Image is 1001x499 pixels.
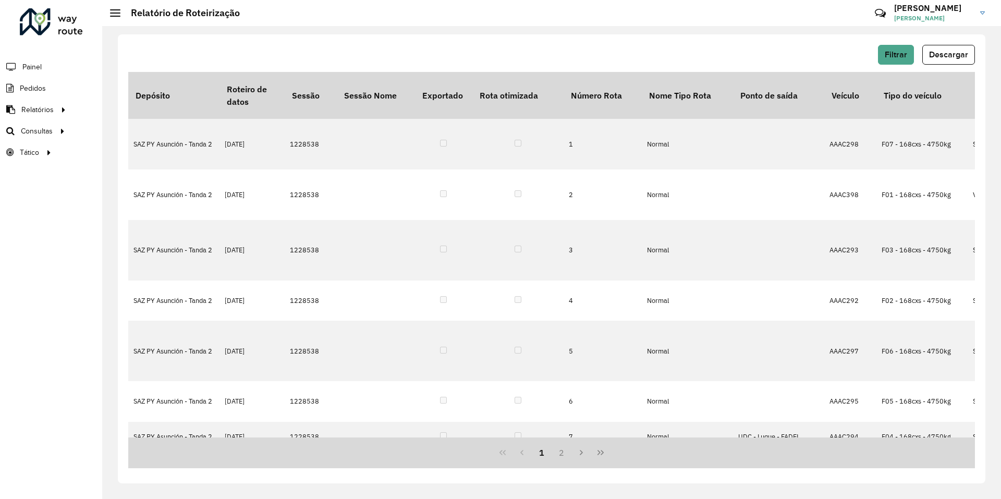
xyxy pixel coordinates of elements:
[285,72,337,119] th: Sessão
[128,220,219,281] td: SAZ PY Asunción - Tanda 2
[642,422,733,452] td: Normal
[219,281,285,321] td: [DATE]
[571,443,591,463] button: Página siguiente
[21,104,54,115] span: Relatórios
[824,169,876,220] td: AAAC398
[894,14,972,23] span: [PERSON_NAME]
[285,381,337,422] td: 1228538
[642,321,733,381] td: Normal
[824,220,876,281] td: AAAC293
[128,381,219,422] td: SAZ PY Asunción - Tanda 2
[869,2,892,25] a: Contato Rápido
[285,169,337,220] td: 1228538
[219,220,285,281] td: [DATE]
[128,169,219,220] td: SAZ PY Asunción - Tanda 2
[642,381,733,422] td: Normal
[337,72,415,119] th: Sessão Nome
[824,381,876,422] td: AAAC295
[285,220,337,281] td: 1228538
[591,443,611,463] button: Última página
[285,119,337,169] td: 1228538
[824,281,876,321] td: AAAC292
[876,381,968,422] td: F05 - 168cxs - 4750kg
[564,281,642,321] td: 4
[642,72,733,119] th: Nome Tipo Rota
[128,119,219,169] td: SAZ PY Asunción - Tanda 2
[876,321,968,381] td: F06 - 168cxs - 4750kg
[22,62,42,72] span: Painel
[564,381,642,422] td: 6
[876,119,968,169] td: F07 - 168cxs - 4750kg
[472,72,564,119] th: Rota otimizada
[128,72,219,119] th: Depósito
[642,169,733,220] td: Normal
[876,281,968,321] td: F02 - 168cxs - 4750kg
[922,45,975,65] button: Descargar
[733,72,824,119] th: Ponto de saída
[733,422,824,452] td: UDC - Luque - FADEL
[552,443,571,463] button: 2
[564,169,642,220] td: 2
[824,119,876,169] td: AAAC298
[219,72,285,119] th: Roteiro de datos
[564,220,642,281] td: 3
[564,119,642,169] td: 1
[285,321,337,381] td: 1228538
[824,321,876,381] td: AAAC297
[564,72,642,119] th: Número Rota
[642,281,733,321] td: Normal
[219,119,285,169] td: [DATE]
[824,72,876,119] th: Veículo
[415,72,472,119] th: Exportado
[885,50,907,59] span: Filtrar
[128,422,219,452] td: SAZ PY Asunción - Tanda 2
[219,381,285,422] td: [DATE]
[219,169,285,220] td: [DATE]
[878,45,914,65] button: Filtrar
[929,50,968,59] span: Descargar
[876,220,968,281] td: F03 - 168cxs - 4750kg
[564,321,642,381] td: 5
[21,126,53,137] span: Consultas
[285,281,337,321] td: 1228538
[564,422,642,452] td: 7
[128,281,219,321] td: SAZ PY Asunción - Tanda 2
[824,422,876,452] td: AAAC294
[219,422,285,452] td: [DATE]
[642,220,733,281] td: Normal
[285,422,337,452] td: 1228538
[128,321,219,381] td: SAZ PY Asunción - Tanda 2
[20,83,46,94] span: Pedidos
[120,7,240,19] h2: Relatório de Roteirização
[219,321,285,381] td: [DATE]
[894,3,972,13] h3: [PERSON_NAME]
[642,119,733,169] td: Normal
[532,443,552,463] button: 1
[876,422,968,452] td: F04 - 168cxs - 4750kg
[876,169,968,220] td: F01 - 168cxs - 4750kg
[20,147,39,158] span: Tático
[876,72,968,119] th: Tipo do veículo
